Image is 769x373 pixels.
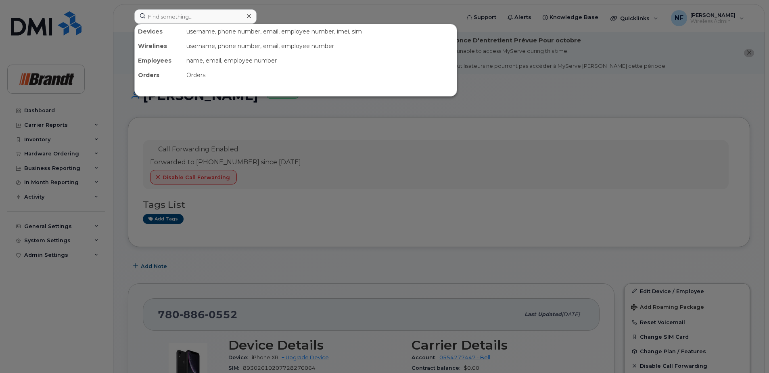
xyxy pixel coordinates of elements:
div: Wirelines [135,39,183,53]
div: Orders [183,68,457,82]
div: name, email, employee number [183,53,457,68]
div: username, phone number, email, employee number, imei, sim [183,24,457,39]
div: Orders [135,68,183,82]
div: username, phone number, email, employee number [183,39,457,53]
div: Employees [135,53,183,68]
div: Devices [135,24,183,39]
